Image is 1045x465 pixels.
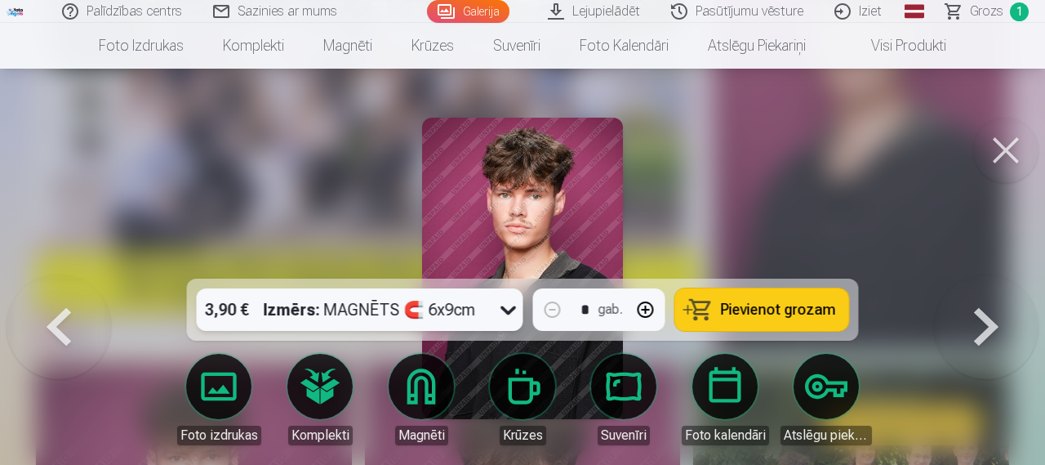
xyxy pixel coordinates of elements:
[392,23,474,69] a: Krūzes
[288,426,353,445] div: Komplekti
[7,7,24,16] img: /fa1
[304,23,392,69] a: Magnēti
[264,288,476,331] div: MAGNĒTS 🧲 6x9cm
[500,426,546,445] div: Krūzes
[688,23,825,69] a: Atslēgu piekariņi
[173,354,265,445] a: Foto izdrukas
[780,354,872,445] a: Atslēgu piekariņi
[679,354,771,445] a: Foto kalendāri
[682,426,769,445] div: Foto kalendāri
[376,354,467,445] a: Magnēti
[675,288,849,331] button: Pievienot grozam
[825,23,966,69] a: Visi produkti
[197,288,257,331] div: 3,90 €
[474,23,560,69] a: Suvenīri
[177,426,261,445] div: Foto izdrukas
[395,426,448,445] div: Magnēti
[79,23,203,69] a: Foto izdrukas
[578,354,669,445] a: Suvenīri
[970,2,1003,21] span: Grozs
[264,298,320,321] strong: Izmērs :
[560,23,688,69] a: Foto kalendāri
[477,354,568,445] a: Krūzes
[1010,2,1029,21] span: 1
[721,302,836,317] span: Pievienot grozam
[203,23,304,69] a: Komplekti
[598,300,623,320] div: gab.
[780,426,872,445] div: Atslēgu piekariņi
[598,426,650,445] div: Suvenīri
[274,354,366,445] a: Komplekti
